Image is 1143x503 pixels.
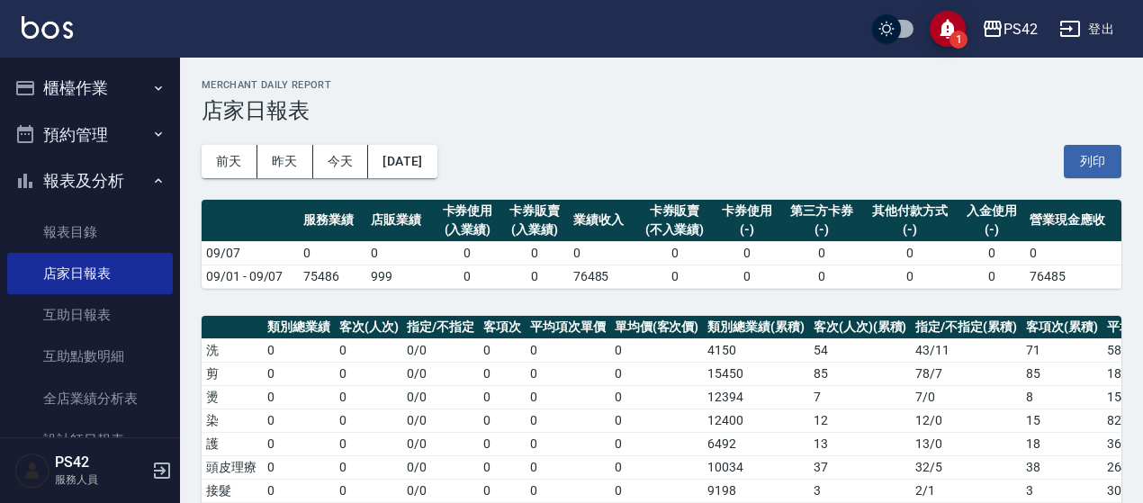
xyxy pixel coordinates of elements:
[1025,241,1121,265] td: 0
[55,472,147,488] p: 服務人員
[1021,362,1102,385] td: 85
[714,265,781,288] td: 0
[958,265,1026,288] td: 0
[958,241,1026,265] td: 0
[7,419,173,461] a: 設計師日報表
[526,479,610,502] td: 0
[479,432,526,455] td: 0
[202,362,263,385] td: 剪
[610,432,704,455] td: 0
[506,202,564,220] div: 卡券販賣
[703,479,809,502] td: 9198
[434,265,501,288] td: 0
[911,479,1021,502] td: 2 / 1
[610,409,704,432] td: 0
[202,79,1121,91] h2: Merchant Daily Report
[1021,316,1102,339] th: 客項次(累積)
[434,241,501,265] td: 0
[635,241,713,265] td: 0
[22,16,73,39] img: Logo
[1021,338,1102,362] td: 71
[867,220,954,239] div: (-)
[911,455,1021,479] td: 32 / 5
[335,432,403,455] td: 0
[335,362,403,385] td: 0
[930,11,966,47] button: save
[1021,409,1102,432] td: 15
[862,265,958,288] td: 0
[202,409,263,432] td: 染
[479,362,526,385] td: 0
[402,455,479,479] td: 0 / 0
[963,220,1021,239] div: (-)
[202,145,257,178] button: 前天
[7,253,173,294] a: 店家日報表
[911,316,1021,339] th: 指定/不指定(累積)
[479,479,526,502] td: 0
[785,220,858,239] div: (-)
[335,409,403,432] td: 0
[402,385,479,409] td: 0 / 0
[610,316,704,339] th: 單均價(客次價)
[202,455,263,479] td: 頭皮理療
[862,241,958,265] td: 0
[569,241,636,265] td: 0
[703,432,809,455] td: 6492
[569,200,636,242] th: 業績收入
[479,385,526,409] td: 0
[911,362,1021,385] td: 78 / 7
[703,362,809,385] td: 15450
[366,241,434,265] td: 0
[780,265,862,288] td: 0
[7,112,173,158] button: 預約管理
[610,479,704,502] td: 0
[366,200,434,242] th: 店販業績
[479,338,526,362] td: 0
[718,202,777,220] div: 卡券使用
[7,336,173,377] a: 互助點數明細
[366,265,434,288] td: 999
[610,385,704,409] td: 0
[1021,385,1102,409] td: 8
[610,338,704,362] td: 0
[14,453,50,489] img: Person
[335,385,403,409] td: 0
[963,202,1021,220] div: 入金使用
[202,200,1121,289] table: a dense table
[202,432,263,455] td: 護
[335,479,403,502] td: 0
[703,409,809,432] td: 12400
[809,455,912,479] td: 37
[911,338,1021,362] td: 43 / 11
[7,378,173,419] a: 全店業績分析表
[263,338,335,362] td: 0
[640,220,708,239] div: (不入業績)
[438,220,497,239] div: (入業績)
[7,211,173,253] a: 報表目錄
[1025,265,1121,288] td: 76485
[911,432,1021,455] td: 13 / 0
[7,65,173,112] button: 櫃檯作業
[299,241,366,265] td: 0
[809,479,912,502] td: 3
[526,316,610,339] th: 平均項次單價
[610,455,704,479] td: 0
[718,220,777,239] div: (-)
[809,338,912,362] td: 54
[809,316,912,339] th: 客次(人次)(累積)
[640,202,708,220] div: 卡券販賣
[1021,479,1102,502] td: 3
[1021,455,1102,479] td: 38
[809,409,912,432] td: 12
[202,479,263,502] td: 接髮
[785,202,858,220] div: 第三方卡券
[479,409,526,432] td: 0
[202,241,299,265] td: 09/07
[809,385,912,409] td: 7
[368,145,436,178] button: [DATE]
[526,455,610,479] td: 0
[7,294,173,336] a: 互助日報表
[479,316,526,339] th: 客項次
[202,98,1121,123] h3: 店家日報表
[335,316,403,339] th: 客次(人次)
